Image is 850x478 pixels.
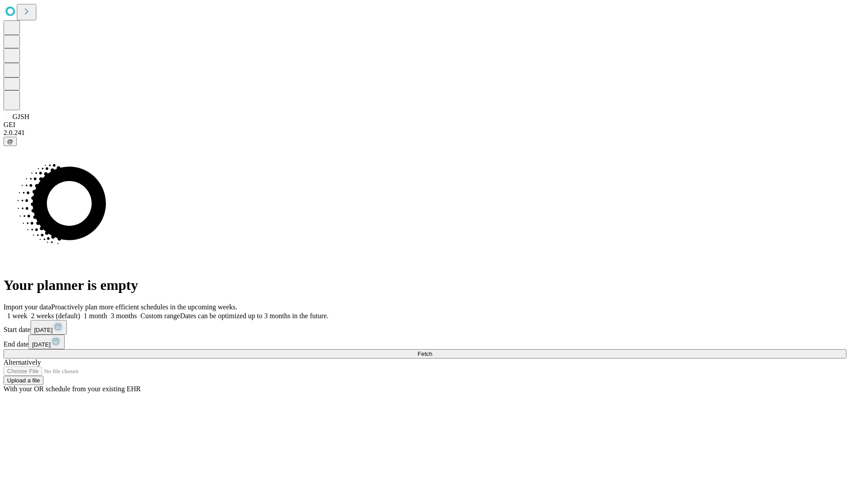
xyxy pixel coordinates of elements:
span: 1 month [84,312,107,320]
span: Proactively plan more efficient schedules in the upcoming weeks. [51,303,237,311]
span: Dates can be optimized up to 3 months in the future. [180,312,328,320]
span: 3 months [111,312,137,320]
span: 1 week [7,312,27,320]
div: Start date [4,320,846,335]
div: GEI [4,121,846,129]
span: @ [7,138,13,145]
button: [DATE] [28,335,65,349]
span: Import your data [4,303,51,311]
span: Fetch [417,351,432,357]
span: Alternatively [4,358,41,366]
button: [DATE] [31,320,67,335]
span: [DATE] [32,341,50,348]
button: Fetch [4,349,846,358]
button: Upload a file [4,376,43,385]
button: @ [4,137,17,146]
h1: Your planner is empty [4,277,846,293]
span: With your OR schedule from your existing EHR [4,385,141,393]
span: [DATE] [34,327,53,333]
span: Custom range [140,312,180,320]
span: 2 weeks (default) [31,312,80,320]
div: 2.0.241 [4,129,846,137]
span: GJSH [12,113,29,120]
div: End date [4,335,846,349]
